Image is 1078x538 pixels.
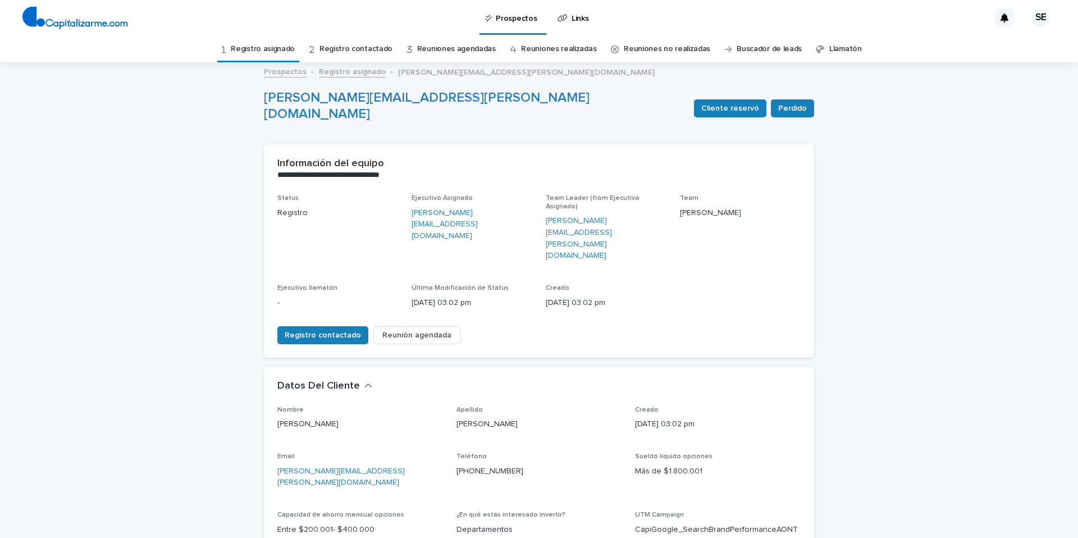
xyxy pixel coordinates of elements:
span: Perdido [778,103,807,114]
span: Reunión agendada [382,330,451,341]
span: Última Modificación de Status [412,285,509,291]
span: Capacidad de ahorro mensual opciones [277,512,404,518]
a: Reuniones agendadas [417,36,496,62]
button: Cliente reservó [694,99,766,117]
span: Email [277,453,295,460]
a: [PERSON_NAME][EMAIL_ADDRESS][PERSON_NAME][DOMAIN_NAME] [277,467,405,487]
a: [PHONE_NUMBER] [456,467,523,475]
a: Prospectos [264,65,307,77]
a: Registro asignado [231,36,295,62]
span: Ejecutivo llamatón [277,285,337,291]
span: ¿En qué estás interesado invertir? [456,512,565,518]
a: Llamatón [829,36,862,62]
h2: Datos Del Cliente [277,380,360,393]
p: [PERSON_NAME] [680,207,801,219]
p: Más de $1.800.001 [635,466,801,477]
span: Ejecutivo Asignado [412,195,473,202]
p: Entre $200.001- $400.000 [277,524,443,536]
span: Cliente reservó [701,103,759,114]
img: 4arMvv9wSvmHTHbXwTim [22,7,127,29]
p: - [277,297,398,309]
span: Registro contactado [285,330,361,341]
a: Buscador de leads [737,36,802,62]
span: UTM Campaign [635,512,684,518]
p: [PERSON_NAME] [456,418,622,430]
a: Reuniones realizadas [521,36,596,62]
div: SE [1032,9,1050,27]
p: [PERSON_NAME] [277,418,443,430]
span: Apellido [456,407,483,413]
span: Status [277,195,299,202]
button: Reunión agendada [373,326,461,344]
a: Registro contactado [319,36,392,62]
a: [PERSON_NAME][EMAIL_ADDRESS][DOMAIN_NAME] [412,207,532,242]
p: Registro [277,207,398,219]
span: Team [680,195,698,202]
a: [PERSON_NAME][EMAIL_ADDRESS][PERSON_NAME][DOMAIN_NAME] [546,215,666,262]
span: Teléfono [456,453,487,460]
button: Perdido [771,99,814,117]
p: [PERSON_NAME][EMAIL_ADDRESS][PERSON_NAME][DOMAIN_NAME] [398,65,655,77]
span: Nombre [277,407,304,413]
p: Departamentos [456,524,622,536]
span: Sueldo líquido opciones [635,453,712,460]
p: [DATE] 03:02 pm [412,297,532,309]
h2: Información del equipo [277,158,384,170]
span: Creado [546,285,569,291]
p: [DATE] 03:02 pm [546,297,666,309]
a: [PERSON_NAME][EMAIL_ADDRESS][PERSON_NAME][DOMAIN_NAME] [264,91,590,121]
button: Registro contactado [277,326,368,344]
button: Datos Del Cliente [277,380,372,393]
a: Reuniones no realizadas [624,36,710,62]
p: [DATE] 03:02 pm [635,418,801,430]
a: Registro asignado [319,65,386,77]
span: Team Leader (from Ejecutivo Asignado) [546,195,640,209]
span: Creado [635,407,659,413]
